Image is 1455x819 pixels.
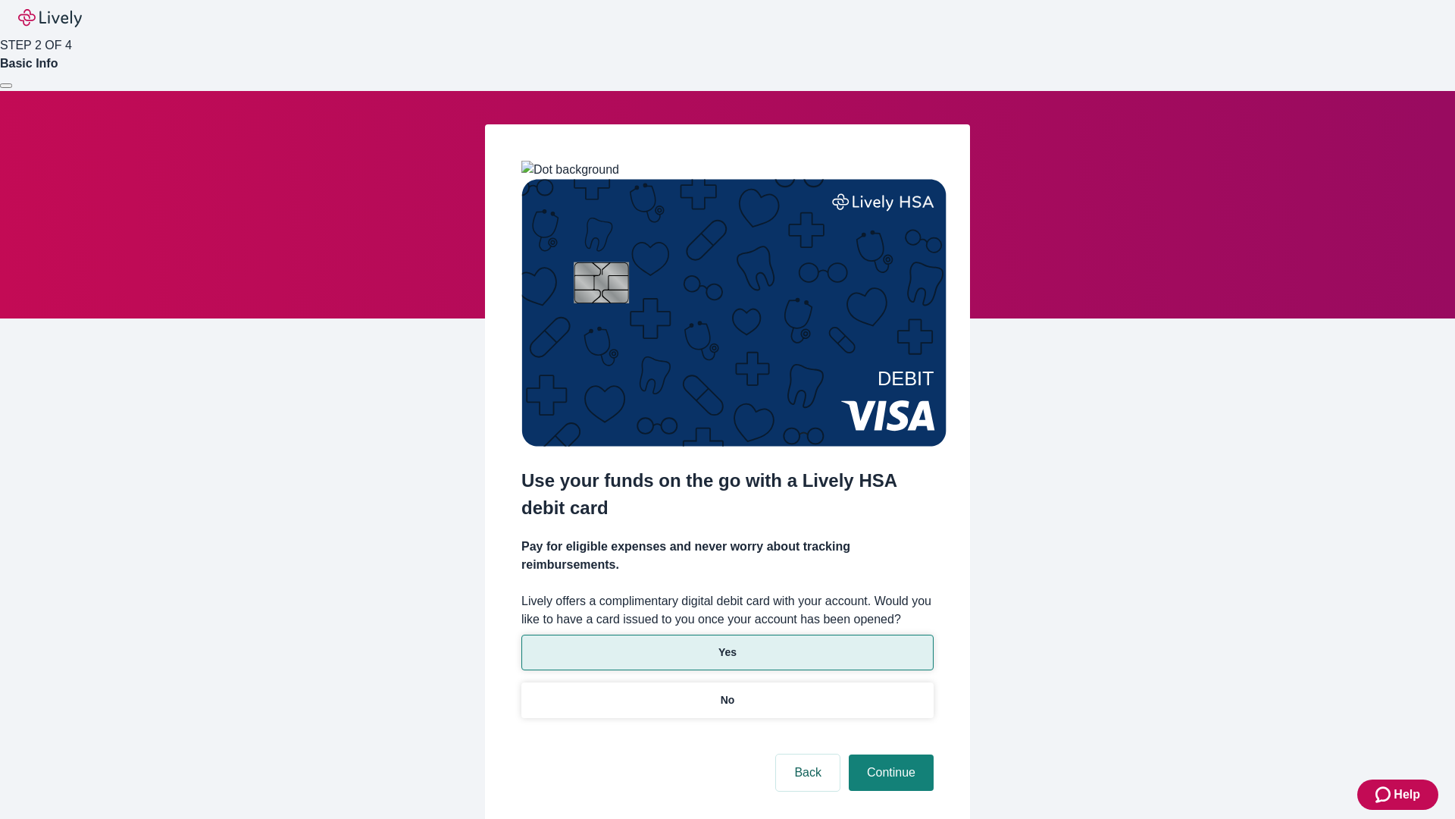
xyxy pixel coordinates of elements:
[521,682,934,718] button: No
[776,755,840,791] button: Back
[721,692,735,708] p: No
[1375,786,1394,804] svg: Zendesk support icon
[1394,786,1420,804] span: Help
[521,635,934,670] button: Yes
[1357,780,1438,810] button: Zendesk support iconHelp
[521,179,947,447] img: Debit card
[521,592,934,629] label: Lively offers a complimentary digital debit card with your account. Would you like to have a card...
[718,645,737,661] p: Yes
[521,467,934,522] h2: Use your funds on the go with a Lively HSA debit card
[521,538,934,574] h4: Pay for eligible expenses and never worry about tracking reimbursements.
[18,9,82,27] img: Lively
[521,161,619,179] img: Dot background
[849,755,934,791] button: Continue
